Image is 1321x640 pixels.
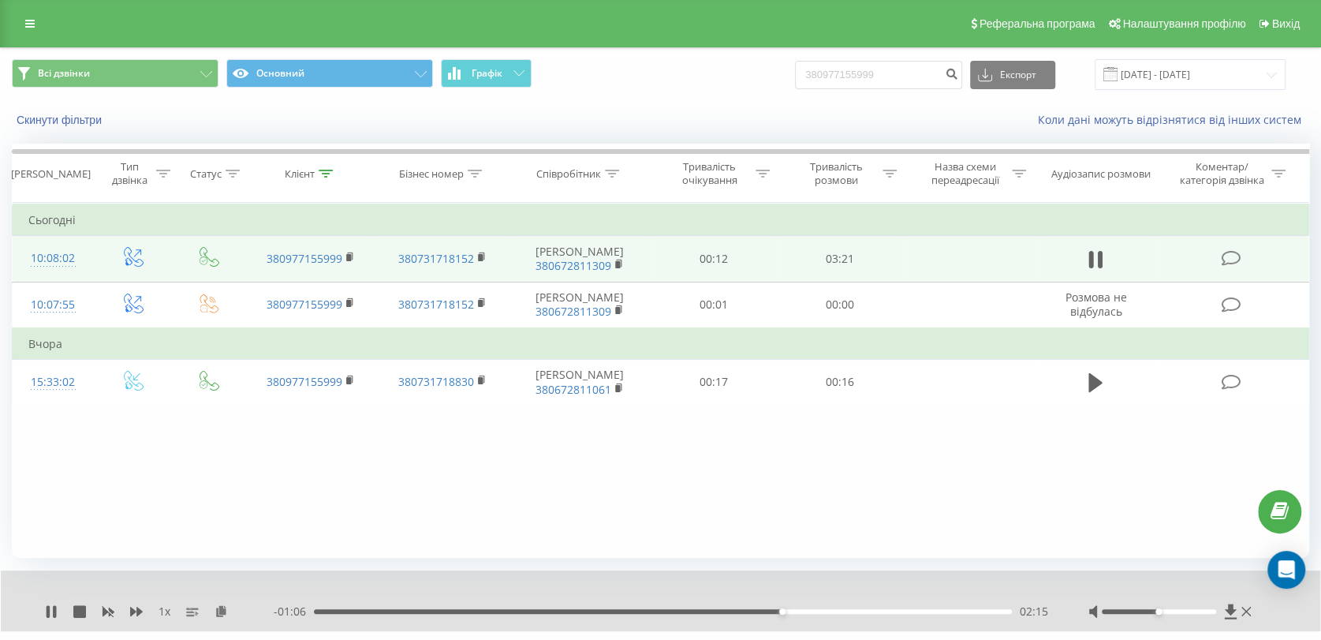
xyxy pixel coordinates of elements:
[285,167,315,181] div: Клієнт
[38,67,90,80] span: Всі дзвінки
[650,282,776,328] td: 00:01
[509,236,651,282] td: [PERSON_NAME]
[1020,604,1048,619] span: 02:15
[650,236,776,282] td: 00:12
[472,68,502,79] span: Графік
[509,282,651,328] td: [PERSON_NAME]
[1122,17,1245,30] span: Налаштування профілю
[777,359,903,405] td: 00:16
[226,59,433,88] button: Основний
[795,61,962,89] input: Пошук за номером
[509,359,651,405] td: [PERSON_NAME]
[1051,167,1151,181] div: Аудіозапис розмови
[107,160,152,187] div: Тип дзвінка
[535,258,611,273] a: 380672811309
[12,113,110,127] button: Скинути фільтри
[1065,290,1126,319] span: Розмова не відбулась
[398,251,474,266] a: 380731718152
[11,167,91,181] div: [PERSON_NAME]
[777,236,903,282] td: 03:21
[398,374,474,389] a: 380731718830
[970,61,1055,89] button: Експорт
[1156,608,1162,615] div: Accessibility label
[779,608,786,615] div: Accessibility label
[267,297,342,312] a: 380977155999
[274,604,314,619] span: - 01:06
[398,297,474,312] a: 380731718152
[441,59,532,88] button: Графік
[1272,17,1300,30] span: Вихід
[12,59,218,88] button: Всі дзвінки
[28,290,77,320] div: 10:07:55
[535,304,611,319] a: 380672811309
[28,243,77,274] div: 10:08:02
[535,382,611,397] a: 380672811061
[777,282,903,328] td: 00:00
[13,328,1309,360] td: Вчора
[980,17,1095,30] span: Реферальна програма
[924,160,1008,187] div: Назва схеми переадресації
[267,374,342,389] a: 380977155999
[190,167,222,181] div: Статус
[13,204,1309,236] td: Сьогодні
[1267,551,1305,589] div: Open Intercom Messenger
[1175,160,1267,187] div: Коментар/категорія дзвінка
[1038,112,1309,127] a: Коли дані можуть відрізнятися вiд інших систем
[794,160,879,187] div: Тривалість розмови
[667,160,752,187] div: Тривалість очікування
[267,251,342,266] a: 380977155999
[650,359,776,405] td: 00:17
[159,604,170,619] span: 1 x
[399,167,464,181] div: Бізнес номер
[28,367,77,398] div: 15:33:02
[536,167,601,181] div: Співробітник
